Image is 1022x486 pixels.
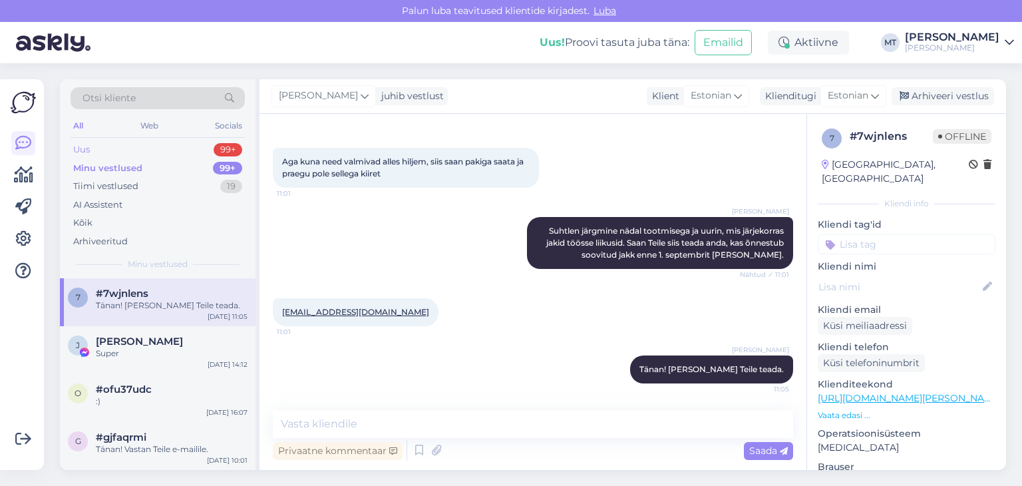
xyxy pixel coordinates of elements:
[749,445,788,457] span: Saada
[208,360,248,369] div: [DATE] 14:12
[818,303,995,317] p: Kliendi email
[760,89,816,103] div: Klienditugi
[881,33,900,52] div: MT
[277,188,327,198] span: 11:01
[75,436,81,446] span: g
[892,87,994,105] div: Arhiveeri vestlus
[128,258,188,270] span: Minu vestlused
[277,327,327,337] span: 11:01
[905,43,999,53] div: [PERSON_NAME]
[73,162,142,175] div: Minu vestlused
[282,156,526,178] span: Aga kuna need valmivad alles hiljem, siis saan pakiga saata ja praegu pole sellega kiiret
[96,443,248,455] div: Tänan! Vastan Teile e-mailile.
[73,216,92,230] div: Kõik
[639,364,784,374] span: Tänan! [PERSON_NAME] Teile teada.
[818,340,995,354] p: Kliendi telefon
[208,312,248,322] div: [DATE] 11:05
[83,91,136,105] span: Otsi kliente
[220,180,242,193] div: 19
[933,129,991,144] span: Offline
[75,388,81,398] span: o
[818,280,980,294] input: Lisa nimi
[818,441,995,455] p: [MEDICAL_DATA]
[818,234,995,254] input: Lisa tag
[818,218,995,232] p: Kliendi tag'id
[73,180,138,193] div: Tiimi vestlused
[96,395,248,407] div: :)
[818,377,995,391] p: Klienditeekond
[590,5,620,17] span: Luba
[828,89,868,103] span: Estonian
[138,117,161,134] div: Web
[76,292,81,302] span: 7
[818,198,995,210] div: Kliendi info
[739,384,789,394] span: 11:05
[818,260,995,274] p: Kliendi nimi
[732,345,789,355] span: [PERSON_NAME]
[96,431,146,443] span: #gjfaqrmi
[540,36,565,49] b: Uus!
[96,336,183,348] span: Jane Kodar
[206,407,248,417] div: [DATE] 16:07
[822,158,969,186] div: [GEOGRAPHIC_DATA], [GEOGRAPHIC_DATA]
[905,32,1014,53] a: [PERSON_NAME][PERSON_NAME]
[207,455,248,465] div: [DATE] 10:01
[768,31,849,55] div: Aktiivne
[647,89,679,103] div: Klient
[540,35,689,51] div: Proovi tasuta juba täna:
[71,117,86,134] div: All
[739,270,789,280] span: Nähtud ✓ 11:01
[73,235,128,248] div: Arhiveeritud
[695,30,752,55] button: Emailid
[96,288,148,300] span: #7wjnlens
[818,409,995,421] p: Vaata edasi ...
[273,442,403,460] div: Privaatne kommentaar
[546,226,786,260] span: Suhtlen järgmine nädal tootmisega ja uurin, mis järjekorras jakid töösse liikusid. Saan Teile sii...
[96,300,248,312] div: Tänan! [PERSON_NAME] Teile teada.
[818,427,995,441] p: Operatsioonisüsteem
[279,89,358,103] span: [PERSON_NAME]
[691,89,731,103] span: Estonian
[850,128,933,144] div: # 7wjnlens
[73,198,122,212] div: AI Assistent
[282,307,429,317] a: [EMAIL_ADDRESS][DOMAIN_NAME]
[96,383,152,395] span: #ofu37udc
[818,460,995,474] p: Brauser
[213,162,242,175] div: 99+
[818,354,925,372] div: Küsi telefoninumbrit
[905,32,999,43] div: [PERSON_NAME]
[96,348,248,360] div: Super
[212,117,245,134] div: Socials
[818,392,1001,404] a: [URL][DOMAIN_NAME][PERSON_NAME]
[73,143,90,156] div: Uus
[830,133,834,143] span: 7
[76,340,80,350] span: J
[214,143,242,156] div: 99+
[818,317,912,335] div: Küsi meiliaadressi
[732,206,789,216] span: [PERSON_NAME]
[376,89,444,103] div: juhib vestlust
[11,90,36,115] img: Askly Logo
